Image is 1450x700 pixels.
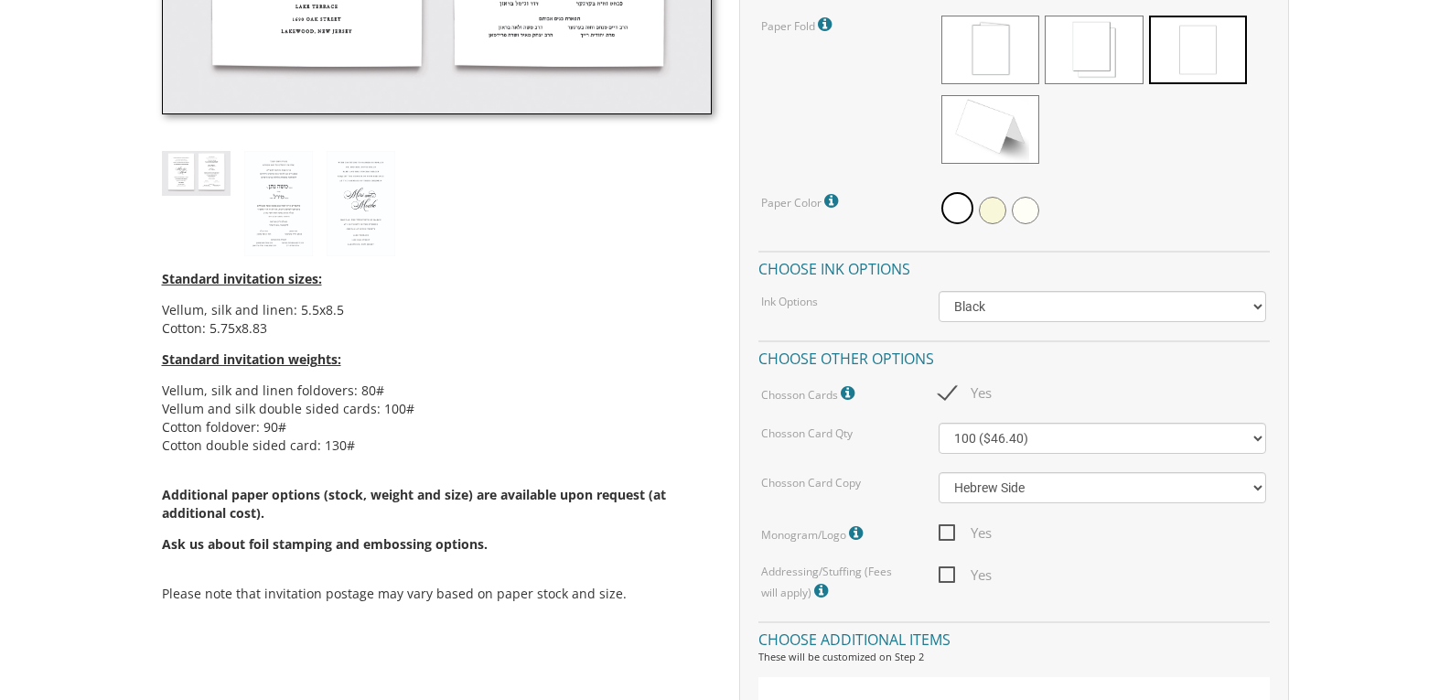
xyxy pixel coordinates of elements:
[244,151,313,257] img: style1_heb.jpg
[162,319,712,338] li: Cotton: 5.75x8.83
[758,251,1270,283] h4: Choose ink options
[162,350,341,368] span: Standard invitation weights:
[162,270,322,287] span: Standard invitation sizes:
[162,256,712,621] div: Please note that invitation postage may vary based on paper stock and size.
[162,486,712,554] span: Additional paper options (stock, weight and size) are available upon request (at additional cost).
[758,650,1270,664] div: These will be customized on Step 2
[761,425,853,441] label: Chosson Card Qty
[761,382,859,405] label: Chosson Cards
[939,564,992,587] span: Yes
[758,340,1270,372] h4: Choose other options
[162,301,712,319] li: Vellum, silk and linen: 5.5x8.5
[162,151,231,196] img: style1_thumb2.jpg
[761,564,911,603] label: Addressing/Stuffing (Fees will apply)
[939,522,992,544] span: Yes
[761,522,867,545] label: Monogram/Logo
[761,475,861,490] label: Chosson Card Copy
[162,436,712,455] li: Cotton double sided card: 130#
[758,621,1270,653] h4: Choose additional items
[162,400,712,418] li: Vellum and silk double sided cards: 100#
[327,151,395,257] img: style1_eng.jpg
[939,382,992,404] span: Yes
[761,189,843,213] label: Paper Color
[162,418,712,436] li: Cotton foldover: 90#
[761,294,818,309] label: Ink Options
[162,382,712,400] li: Vellum, silk and linen foldovers: 80#
[162,535,488,553] span: Ask us about foil stamping and embossing options.
[761,13,836,37] label: Paper Fold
